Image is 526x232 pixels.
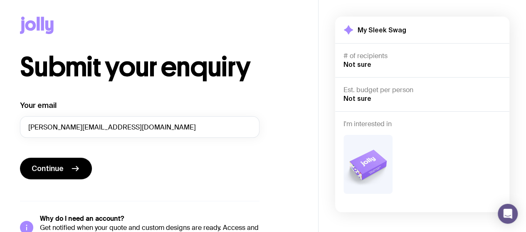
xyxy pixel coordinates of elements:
[20,54,298,81] h1: Submit your enquiry
[20,100,57,110] label: Your email
[32,164,64,173] span: Continue
[20,116,259,138] input: you@email.com
[40,215,259,223] h5: Why do I need an account?
[343,120,501,128] h4: I'm interested in
[358,26,406,34] h2: My Sleek Swag
[343,52,501,60] h4: # of recipients
[343,61,371,68] span: Not sure
[20,158,92,179] button: Continue
[343,95,371,102] span: Not sure
[498,204,518,224] div: Open Intercom Messenger
[343,86,501,94] h4: Est. budget per person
